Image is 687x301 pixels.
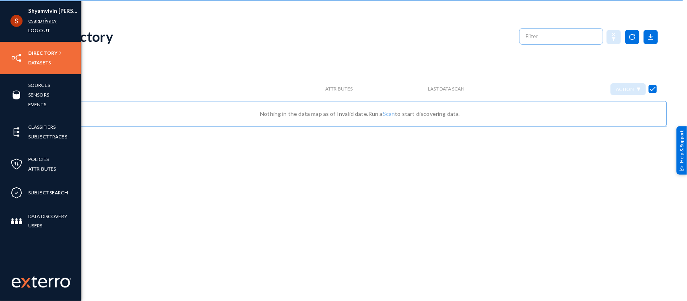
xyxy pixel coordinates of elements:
[28,90,49,99] a: Sensors
[28,122,56,132] a: Classifiers
[10,158,23,170] img: icon-policies.svg
[53,28,113,45] div: Directory
[28,26,50,35] a: Log out
[10,89,23,101] img: icon-sources.svg
[28,6,81,16] li: Shyamvivin [PERSON_NAME] [PERSON_NAME]
[12,276,71,288] img: exterro-work-mark.svg
[28,48,58,58] a: Directory
[10,215,23,227] img: icon-members.svg
[326,86,353,92] span: Attributes
[260,110,460,117] span: Nothing in the data map as of Invalid date. Run a to start discovering data.
[10,15,23,27] img: ACg8ocLCHWB70YVmYJSZIkanuWRMiAOKj9BOxslbKTvretzi-06qRA=s96-c
[28,58,51,67] a: Datasets
[28,155,49,164] a: Policies
[28,188,68,197] a: Subject Search
[28,164,56,173] a: Attributes
[10,126,23,138] img: icon-elements.svg
[28,80,50,90] a: Sources
[21,278,31,288] img: exterro-logo.svg
[383,110,395,117] a: Scan
[28,16,57,25] a: esagprivacy
[28,100,46,109] a: Events
[28,212,81,230] a: Data Discovery Users
[679,165,685,171] img: help_support.svg
[526,30,597,42] input: Filter
[428,86,464,92] span: Last Data Scan
[10,52,23,64] img: icon-inventory.svg
[28,132,67,141] a: Subject Traces
[677,126,687,175] div: Help & Support
[10,187,23,199] img: icon-compliance.svg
